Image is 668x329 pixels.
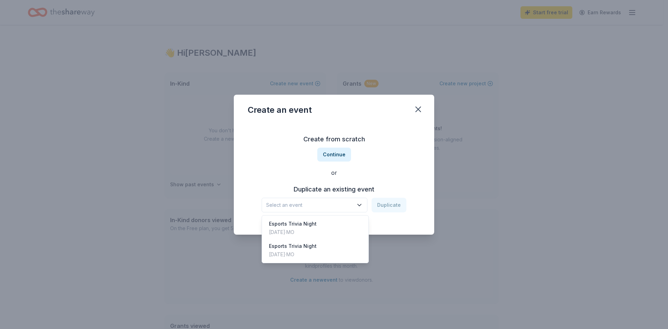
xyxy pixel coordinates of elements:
button: Select an event [262,198,367,212]
div: Select an event [262,215,369,263]
div: [DATE] · MO [269,250,317,259]
div: Esports Trivia Night [269,220,317,228]
span: Select an event [266,201,353,209]
div: [DATE] · MO [269,228,317,236]
div: Esports Trivia Night [269,242,317,250]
